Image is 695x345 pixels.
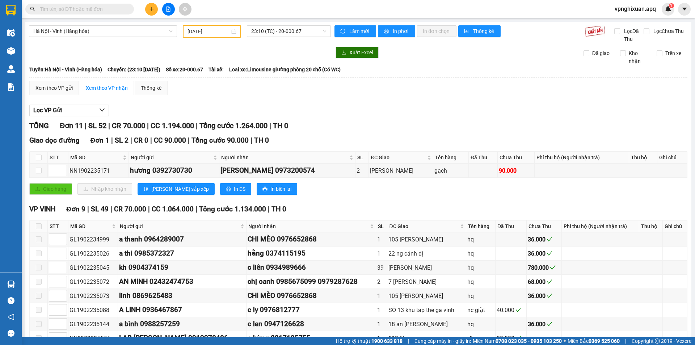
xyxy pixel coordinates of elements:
span: In biên lai [270,185,291,193]
div: 90.000 [499,166,533,175]
span: Người gửi [120,222,239,230]
span: check [550,265,556,270]
span: Tổng cước 1.264.000 [199,121,268,130]
span: Chuyến: (23:10 [DATE]) [108,66,160,73]
div: c lan 0947126628 [248,319,375,329]
img: 9k= [585,25,605,37]
span: Loại xe: Limousine giường phòng 20 chỗ (Có WC) [229,66,341,73]
th: Đã Thu [496,220,527,232]
span: search [30,7,35,12]
button: plus [145,3,158,16]
div: hq [467,320,494,329]
img: icon-new-feature [665,6,671,12]
strong: 0708 023 035 - 0935 103 250 [496,338,562,344]
button: printerIn DS [220,183,251,195]
span: | [85,121,87,130]
td: GL1902235088 [68,303,118,317]
span: check [547,236,552,242]
div: GL1902235045 [69,263,117,272]
div: GL1902235073 [69,291,117,300]
div: kh 0904374159 [119,262,245,273]
span: Lọc VP Gửi [33,106,62,115]
span: VP VINH [29,205,55,213]
span: check [515,335,521,341]
span: Thống kê [473,27,495,35]
div: 1 [377,320,386,329]
div: CHI MÈO 0976652868 [248,234,375,245]
button: syncLàm mới [334,25,376,37]
div: 105 [PERSON_NAME] [388,291,465,300]
button: downloadXuất Excel [336,47,379,58]
span: SL 52 [88,121,106,130]
div: GL1902235088 [69,306,117,315]
img: warehouse-icon [7,65,15,73]
th: Đã Thu [469,152,498,164]
button: downloadNhập kho nhận [77,183,132,195]
th: STT [48,220,68,232]
div: hq [467,249,494,258]
span: Miền Bắc [568,337,620,345]
span: sort-ascending [143,186,148,192]
div: a thi 0985372327 [119,248,245,259]
span: | [195,205,197,213]
div: 36.000 [528,320,560,329]
button: In đơn chọn [417,25,456,37]
span: plus [149,7,154,12]
div: hq [467,277,494,286]
div: 40.000 [497,306,525,315]
div: [PERSON_NAME] 0973200574 [220,165,354,176]
div: 1 [377,249,386,258]
div: [PERSON_NAME] [388,263,465,272]
span: Người nhận [221,153,347,161]
span: caret-down [681,6,688,12]
div: 7 [PERSON_NAME] [388,277,465,286]
div: AN MINH 02432474753 [119,276,245,287]
span: Mã GD [70,222,110,230]
div: 68.000 [528,277,560,286]
span: TH 0 [254,136,269,144]
span: | [188,136,190,144]
span: | [408,337,409,345]
img: warehouse-icon [7,29,15,37]
strong: 1900 633 818 [371,338,403,344]
span: Làm mới [349,27,370,35]
span: check [547,279,552,285]
div: 18 an [PERSON_NAME] [388,320,465,329]
span: Tài xế: [208,66,224,73]
td: NN1902235171 [68,164,129,178]
span: aim [182,7,188,12]
div: Thống kê [141,84,161,92]
td: GL1902235026 [68,247,118,261]
button: Lọc VP Gửi [29,105,109,116]
div: hằng 0374115195 [248,248,375,259]
button: bar-chartThống kê [458,25,501,37]
div: 780.000 [528,263,560,272]
span: | [150,136,152,144]
span: Mã GD [70,153,121,161]
div: CHI MÈO 0976652868 [248,290,375,301]
td: GL1902234999 [68,232,118,247]
th: Thu hộ [629,152,657,164]
th: STT [48,152,68,164]
span: | [87,205,89,213]
span: ⚪️ [564,340,566,342]
th: Chưa Thu [527,220,562,232]
span: Kho nhận [626,49,651,65]
div: NN1902235171 [69,166,127,175]
div: 105 [PERSON_NAME] [388,235,465,244]
span: ĐC Giao [389,222,459,230]
span: Số xe: 20-000.67 [166,66,203,73]
div: c ly 0976812777 [248,304,375,315]
span: Đã giao [589,49,612,57]
div: răng [467,334,494,343]
span: Lọc Đã Thu [621,27,644,43]
span: printer [384,29,390,34]
span: In DS [234,185,245,193]
span: notification [8,314,14,320]
span: Đơn 9 [66,205,85,213]
input: Tìm tên, số ĐT hoặc mã đơn [40,5,125,13]
th: SL [376,220,387,232]
div: NN1902235174 [69,334,117,343]
div: 39 [377,263,386,272]
span: printer [262,186,268,192]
